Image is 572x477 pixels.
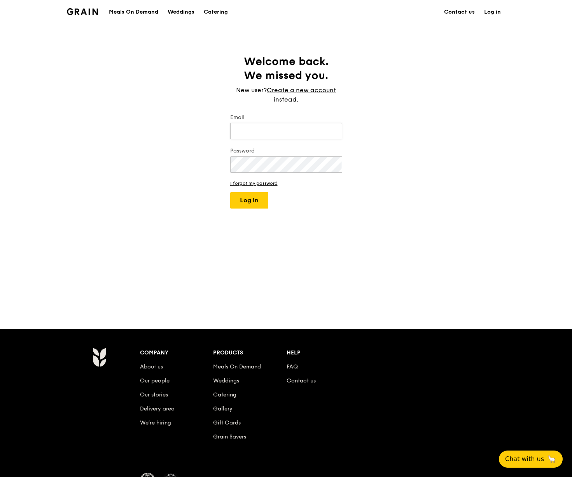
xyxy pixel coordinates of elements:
label: Email [230,114,342,121]
a: About us [140,363,163,370]
span: New user? [236,86,267,94]
a: FAQ [287,363,298,370]
span: 🦙 [547,454,556,464]
a: Create a new account [267,86,336,95]
a: Contact us [287,377,316,384]
a: Log in [479,0,506,24]
a: We’re hiring [140,419,171,426]
a: Gift Cards [213,419,241,426]
div: Products [213,347,287,358]
div: Meals On Demand [109,0,158,24]
span: Chat with us [505,454,544,464]
div: Catering [204,0,228,24]
a: Catering [199,0,233,24]
label: Password [230,147,342,155]
a: Weddings [213,377,239,384]
h1: Welcome back. We missed you. [230,54,342,82]
div: Weddings [168,0,194,24]
a: Contact us [439,0,479,24]
div: Company [140,347,213,358]
a: Delivery area [140,405,175,412]
a: Catering [213,391,236,398]
a: Gallery [213,405,233,412]
div: Help [287,347,360,358]
a: Weddings [163,0,199,24]
img: Grain [67,8,98,15]
a: I forgot my password [230,181,342,186]
a: Grain Savers [213,433,246,440]
button: Log in [230,192,268,209]
a: Our people [140,377,170,384]
a: Our stories [140,391,168,398]
img: Grain [93,347,106,367]
button: Chat with us🦙 [499,451,563,468]
span: instead. [274,96,298,103]
a: Meals On Demand [213,363,261,370]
